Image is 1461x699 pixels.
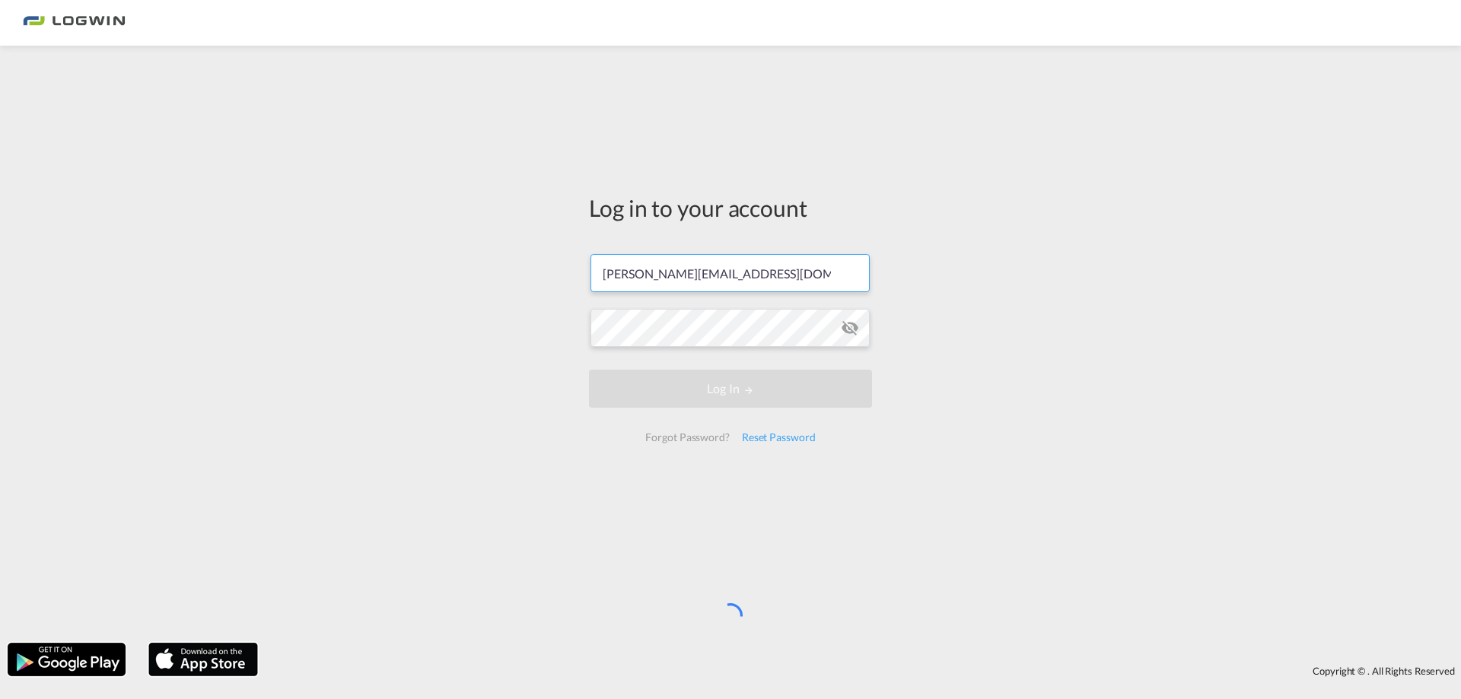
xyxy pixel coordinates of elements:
[589,370,872,408] button: LOGIN
[266,658,1461,684] div: Copyright © . All Rights Reserved
[6,641,127,678] img: google.png
[639,424,735,451] div: Forgot Password?
[841,319,859,337] md-icon: icon-eye-off
[589,192,872,224] div: Log in to your account
[147,641,259,678] img: apple.png
[736,424,822,451] div: Reset Password
[590,254,870,292] input: Enter email/phone number
[23,6,126,40] img: bc73a0e0d8c111efacd525e4c8ad7d32.png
